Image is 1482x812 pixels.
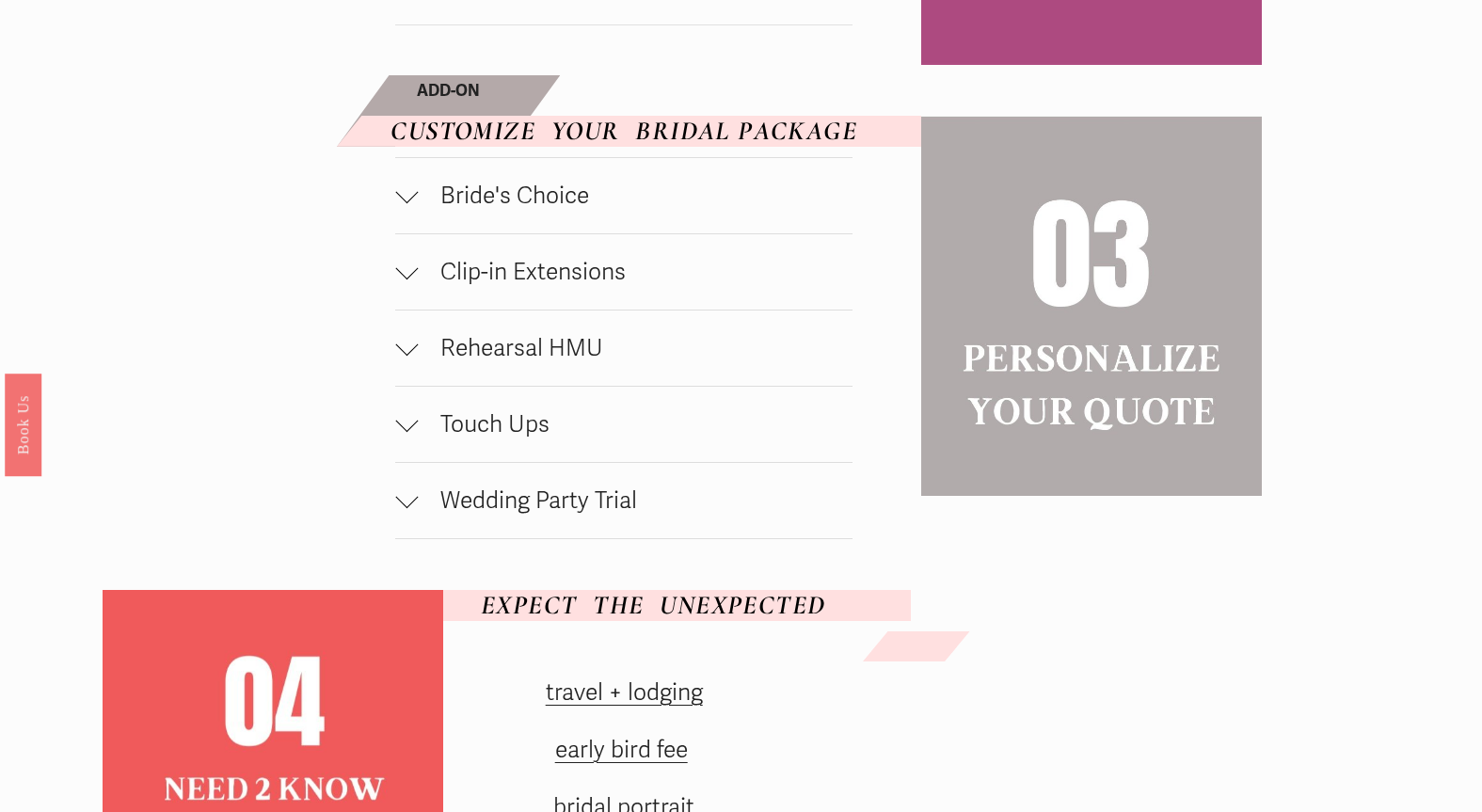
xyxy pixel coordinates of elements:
[395,234,853,310] button: Clip-in Extensions
[481,589,825,621] em: EXPECT THE UNEXPECTED
[555,736,688,764] a: early bird fee
[395,310,853,386] button: Rehearsal HMU
[5,373,41,475] a: Book Us
[395,463,853,538] button: Wedding Party Trial
[395,387,853,462] button: Touch Ups
[418,334,853,362] span: Rehearsal HMU
[390,115,857,147] em: CUSTOMIZE YOUR BRIDAL PACKAGE
[418,486,853,515] span: Wedding Party Trial
[417,81,480,101] strong: ADD-ON
[418,258,853,286] span: Clip-in Extensions
[418,410,853,438] span: Touch Ups
[546,678,703,707] a: travel + lodging
[418,182,853,210] span: Bride's Choice
[395,158,853,233] button: Bride's Choice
